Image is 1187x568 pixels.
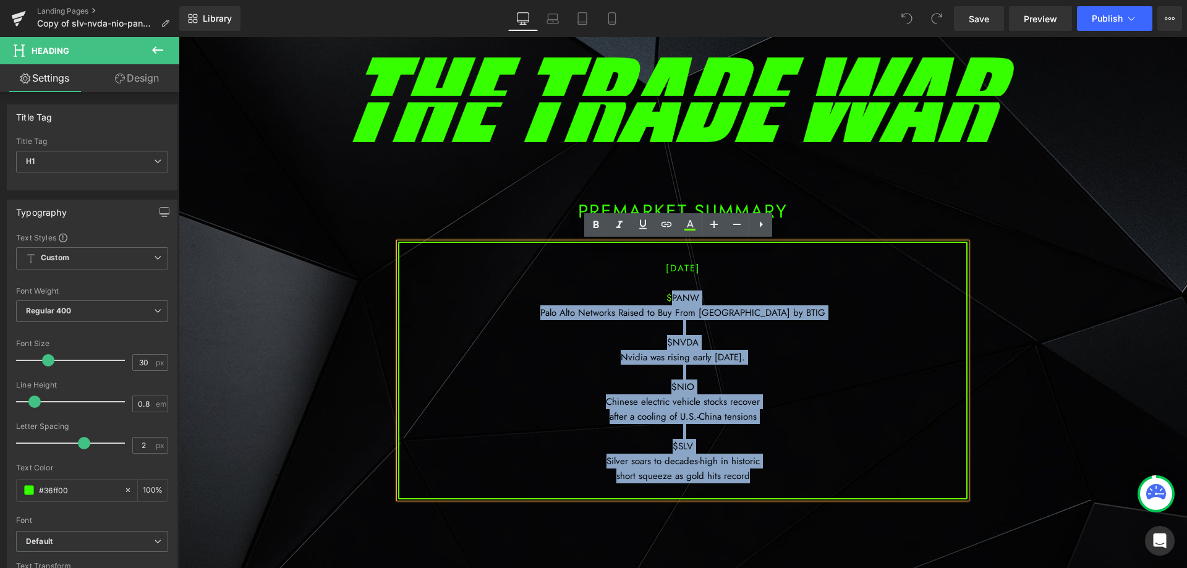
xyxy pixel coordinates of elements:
input: Color [39,483,118,497]
b: Custom [41,253,69,263]
span: Library [203,13,232,24]
div: Nvidia was rising early [DATE]. [221,313,788,328]
a: Laptop [538,6,568,31]
b: Regular 400 [26,306,72,315]
div: Font Size [16,339,168,348]
div: Typography [16,200,67,218]
a: Tablet [568,6,597,31]
div: $PANW [221,253,788,268]
button: More [1157,6,1182,31]
b: H1 [26,156,35,166]
div: $SLV [221,402,788,417]
div: Palo Alto Networks Raised to Buy From [GEOGRAPHIC_DATA] by BTIG [221,268,788,283]
span: Publish [1092,14,1123,23]
span: px [156,358,166,367]
div: Silver soars to decades-high in historic [221,417,788,431]
span: em [156,400,166,408]
div: $NIO [221,342,788,357]
a: Design [92,64,182,92]
div: Text Color [16,464,168,472]
span: Save [969,12,989,25]
span: [DATE] [487,224,522,238]
h1: PREMARKET SUMMARY [143,167,866,182]
button: Undo [895,6,919,31]
div: Text Styles [16,232,168,242]
span: px [156,441,166,449]
span: Heading [32,46,69,56]
div: Line Height [16,381,168,389]
a: Mobile [597,6,627,31]
div: Letter Spacing [16,422,168,431]
a: Preview [1009,6,1072,31]
button: Redo [924,6,949,31]
div: Font Weight [16,287,168,295]
div: $NVDA [221,298,788,313]
a: Desktop [508,6,538,31]
a: New Library [179,6,240,31]
div: Chinese electric vehicle stocks recover [221,357,788,372]
div: Title Tag [16,105,53,122]
i: Default [26,536,53,547]
div: Title Tag [16,137,168,146]
a: Landing Pages [37,6,179,16]
div: Font [16,516,168,525]
span: Copy of slv-nvda-nio-panw-spy [37,19,156,28]
div: % [138,480,168,501]
button: Publish [1077,6,1152,31]
div: short squeeze as gold hits record [221,431,788,446]
span: Preview [1024,12,1057,25]
div: Open Intercom Messenger [1145,526,1175,556]
div: after a cooling of U.S.-China tensions [221,372,788,387]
